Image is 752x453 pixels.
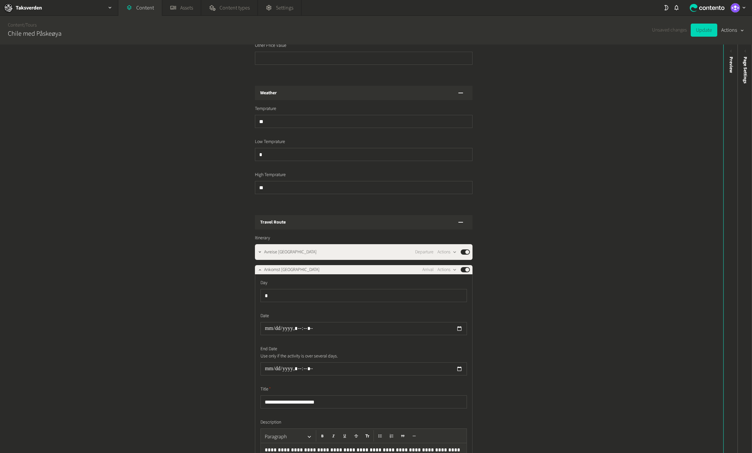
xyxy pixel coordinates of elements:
[437,248,457,256] button: Actions
[260,280,267,286] span: Day
[260,219,286,226] h3: Travel Route
[255,235,270,242] span: Itinerary
[437,266,457,274] button: Actions
[255,42,286,49] span: Other Price Value
[220,4,250,12] span: Content types
[422,266,434,273] span: Arrival
[260,346,277,353] span: End Date
[652,27,687,34] span: Unsaved changes
[731,3,740,12] img: Eirik Kyrkjeeide
[262,430,315,443] button: Paragraph
[260,90,277,97] h3: Weather
[721,24,744,37] button: Actions
[742,57,749,83] span: Page Settings
[415,249,434,256] span: Departure
[255,105,276,112] span: Temprature
[691,24,717,37] button: Update
[276,4,293,12] span: Settings
[260,386,271,393] span: Title
[727,57,734,73] div: Preview
[264,266,319,273] span: Ankomst Santiago de Chile
[8,22,24,28] a: Content
[4,3,13,12] img: Taksverden
[26,22,37,28] a: Tours
[255,138,285,145] span: Low Temprature
[16,4,42,12] h2: Taksverden
[260,353,410,360] p: Use only if the activity is over several days.
[260,313,269,319] span: Date
[255,172,286,178] span: High Temprature
[24,22,26,28] span: /
[260,419,281,426] span: Description
[8,29,62,39] h2: Chile med Påskeøya
[264,249,317,256] span: Avreise Oslo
